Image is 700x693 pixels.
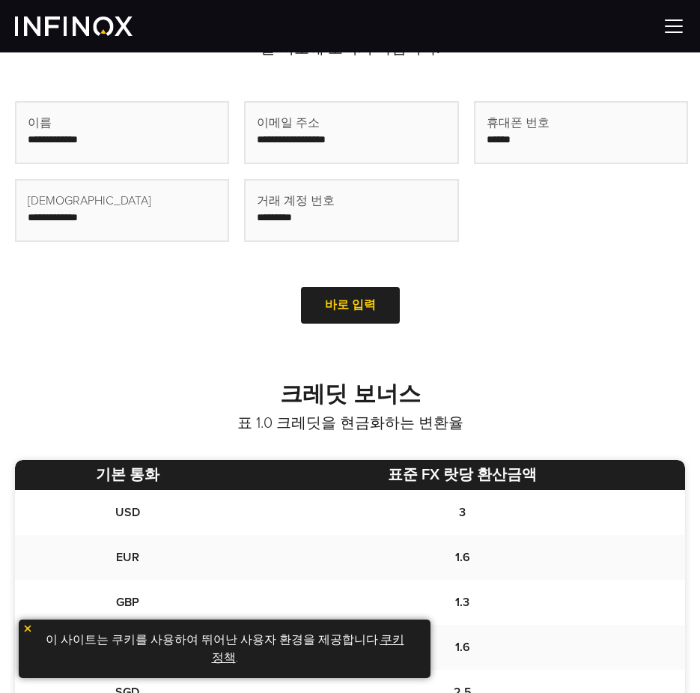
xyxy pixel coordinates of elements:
[240,625,685,670] td: 1.6
[240,490,685,535] td: 3
[15,580,240,625] td: GBP
[301,287,400,324] a: 바로 입력
[28,114,52,132] span: 이름
[240,535,685,580] td: 1.6
[15,535,240,580] td: EUR
[487,114,550,132] span: 휴대폰 번호
[22,623,33,634] img: yellow close icon
[15,460,240,490] th: 기본 통화
[15,413,685,434] p: 표 1.0 크레딧을 현금화하는 변환율
[240,460,685,490] th: 표준 FX 랏당 환산금액
[28,192,151,210] span: [DEMOGRAPHIC_DATA]
[15,490,240,535] td: USD
[280,381,421,408] strong: 크레딧 보너스
[257,192,335,210] span: 거래 계정 번호
[257,114,320,132] span: 이메일 주소
[240,580,685,625] td: 1.3
[26,627,423,671] p: 이 사이트는 쿠키를 사용하여 뛰어난 사용자 환경을 제공합니다. .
